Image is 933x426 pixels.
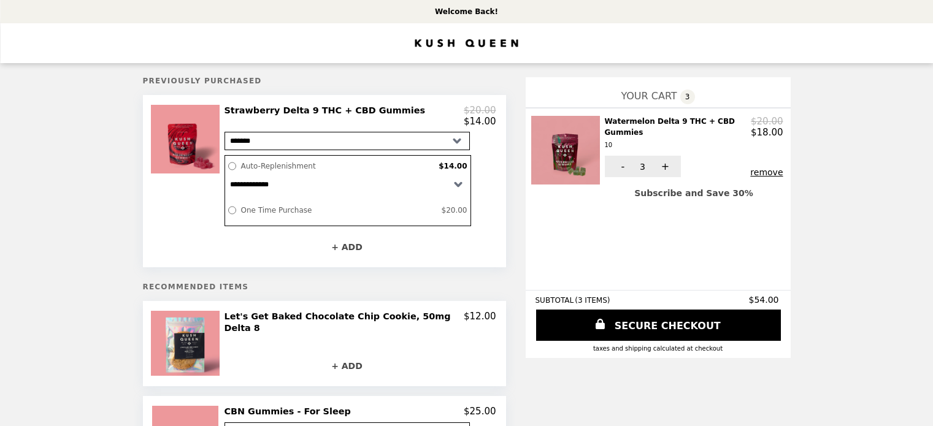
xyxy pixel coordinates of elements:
[238,203,439,218] label: One Time Purchase
[605,140,747,151] div: 10
[225,236,470,257] button: + ADD
[225,311,464,333] h2: Let's Get Baked Chocolate Chip Cookie, 50mg Delta 8
[464,406,496,417] p: $25.00
[143,283,506,291] h5: Recommended Items
[605,156,639,177] button: -
[536,345,781,352] div: Taxes and Shipping calculated at checkout
[225,173,470,195] select: Select a subscription option
[749,295,781,305] span: $54.00
[640,162,645,172] span: 3
[647,156,681,177] button: +
[751,116,783,127] p: $20.00
[435,7,498,16] p: Welcome Back!
[464,105,496,116] p: $20.00
[751,127,783,138] p: $18.00
[225,132,470,150] select: Select a product variant
[531,116,603,184] img: Watermelon Delta 9 THC + CBD Gummies
[439,203,470,218] label: $20.00
[750,167,783,177] button: remove
[536,310,781,341] a: SECURE CHECKOUT
[464,116,496,127] p: $14.00
[621,90,677,102] span: YOUR CART
[680,89,695,104] span: 3
[605,182,783,203] button: Subscribe and Save 30%
[143,77,506,85] h5: Previously Purchased
[464,311,496,333] p: $12.00
[225,406,356,417] h2: CBN Gummies - For Sleep
[151,311,223,376] img: Let's Get Baked Chocolate Chip Cookie, 50mg Delta 8
[575,296,610,305] span: ( 3 ITEMS )
[605,116,751,151] h2: Watermelon Delta 9 THC + CBD Gummies
[151,105,223,173] img: Strawberry Delta 9 THC + CBD Gummies
[436,159,470,173] label: $14.00
[415,31,518,56] img: Brand Logo
[225,105,431,116] h2: Strawberry Delta 9 THC + CBD Gummies
[536,296,575,305] span: SUBTOTAL
[225,355,470,376] button: + ADD
[238,159,436,173] label: Auto-Replenishment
